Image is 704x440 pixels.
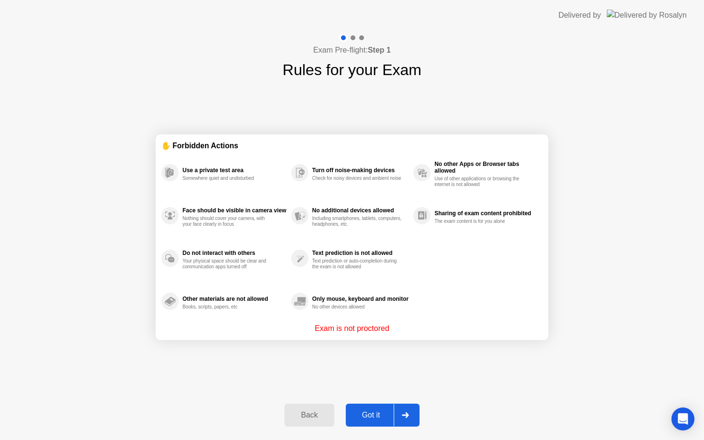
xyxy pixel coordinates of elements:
[434,210,538,217] div: Sharing of exam content prohibited
[349,411,394,419] div: Got it
[182,167,286,174] div: Use a private test area
[312,250,409,256] div: Text prediction is not allowed
[558,10,601,21] div: Delivered by
[312,296,409,302] div: Only mouse, keyboard and monitor
[315,323,389,334] p: Exam is not proctored
[312,304,403,310] div: No other devices allowed
[434,161,538,174] div: No other Apps or Browser tabs allowed
[346,404,420,427] button: Got it
[312,216,403,227] div: Including smartphones, tablets, computers, headphones, etc.
[607,10,687,21] img: Delivered by Rosalyn
[182,216,273,227] div: Nothing should cover your camera, with your face clearly in focus
[182,176,273,181] div: Somewhere quiet and undisturbed
[182,296,286,302] div: Other materials are not allowed
[434,176,525,187] div: Use of other applications or browsing the internet is not allowed
[182,250,286,256] div: Do not interact with others
[434,219,525,224] div: The exam content is for you alone
[312,167,409,174] div: Turn off noise-making devices
[671,407,694,430] div: Open Intercom Messenger
[283,58,421,81] h1: Rules for your Exam
[287,411,331,419] div: Back
[182,258,273,270] div: Your physical space should be clear and communication apps turned off
[368,46,391,54] b: Step 1
[312,176,403,181] div: Check for noisy devices and ambient noise
[312,258,403,270] div: Text prediction or auto-completion during the exam is not allowed
[284,404,334,427] button: Back
[182,304,273,310] div: Books, scripts, papers, etc
[312,207,409,214] div: No additional devices allowed
[313,44,391,56] h4: Exam Pre-flight:
[161,140,543,151] div: ✋ Forbidden Actions
[182,207,286,214] div: Face should be visible in camera view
